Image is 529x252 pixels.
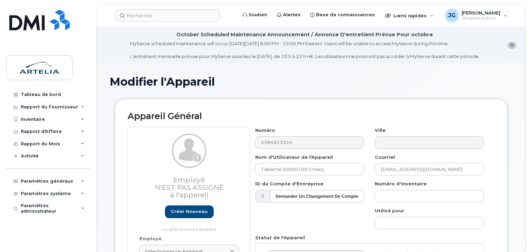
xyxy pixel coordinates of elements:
label: Utilisé pour [375,207,404,214]
label: Employé [139,235,161,242]
h1: Modifier l'Appareil [110,76,513,88]
strong: Demander un Changement de Compte [276,194,358,199]
label: Nom d'Utilisateur de l'Appareil [255,154,333,161]
label: ID du Compte d'Entreprise [255,181,323,187]
label: Numéro d'inventaire [375,181,427,187]
button: Demander un Changement de Compte [270,190,364,203]
span: à l'appareil [170,191,208,199]
label: Numéro [255,127,275,134]
p: ou sélectionnez existant [139,226,239,233]
div: MyServe scheduled maintenance will occur [DATE][DATE] 8:00 PM - 10:00 PM Eastern. Users will be u... [130,40,480,60]
h2: Appareil Général [128,112,495,121]
label: Courriel [375,154,395,161]
h3: Employé [139,176,239,199]
label: Statut de l'Appareil [255,234,305,241]
label: Ville [375,127,386,134]
div: October Scheduled Maintenance Announcement / Annonce D'entretient Prévue Pour octobre [176,31,433,38]
span: N'est pas assigné [155,183,224,192]
button: close notification [508,42,516,49]
a: Créer nouveau [165,205,214,218]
